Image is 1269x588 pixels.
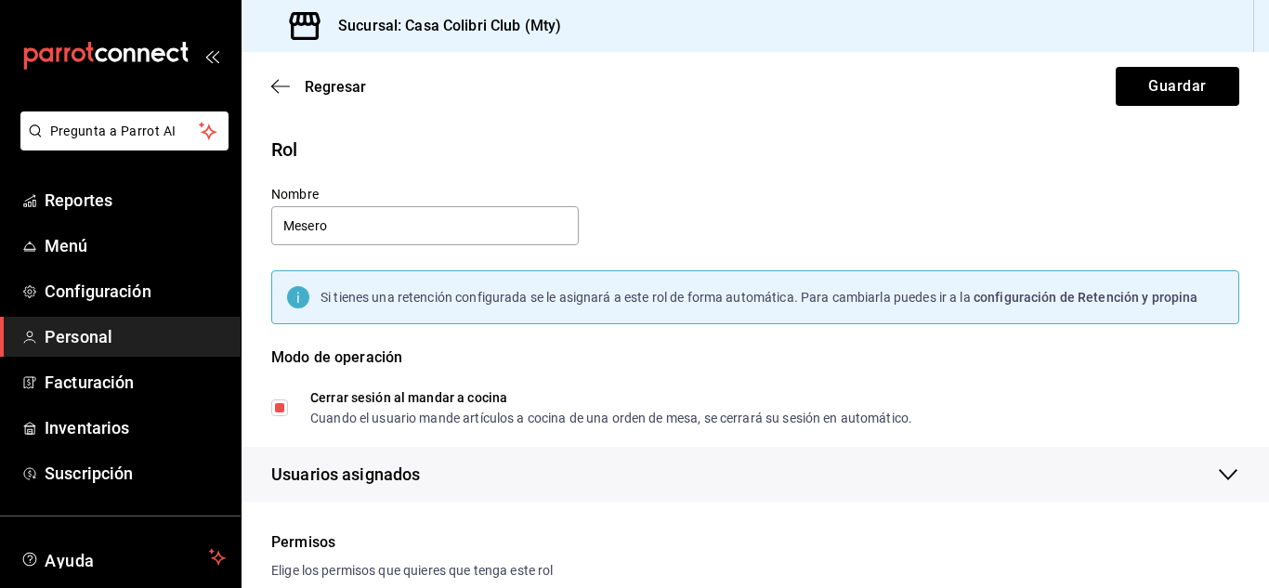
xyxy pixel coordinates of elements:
div: Elige los permisos que quieres que tenga este rol [271,561,1239,581]
a: Pregunta a Parrot AI [13,135,229,154]
span: Suscripción [45,461,226,486]
div: Modo de operación [271,346,1239,391]
span: Configuración [45,279,226,304]
span: Facturación [45,370,226,395]
div: Permisos [271,531,1239,554]
span: Reportes [45,188,226,213]
label: Nombre [271,188,579,201]
div: Cerrar sesión al mandar a cocina [310,391,912,404]
div: Cuando el usuario mande artículos a cocina de una orden de mesa, se cerrará su sesión en automático. [310,412,912,425]
span: Usuarios asignados [271,462,420,487]
button: Pregunta a Parrot AI [20,111,229,150]
span: Regresar [305,78,366,96]
span: Personal [45,324,226,349]
span: Si tienes una retención configurada se le asignará a este rol de forma automática. Para cambiarla... [321,290,974,305]
span: configuración de Retención y propina [974,290,1198,305]
button: Regresar [271,78,366,96]
h3: Sucursal: Casa Colibri Club (Mty) [323,15,561,37]
span: Pregunta a Parrot AI [50,122,200,141]
button: open_drawer_menu [204,48,219,63]
div: Rol [271,136,1239,163]
span: Inventarios [45,415,226,440]
span: Ayuda [45,546,202,568]
button: Guardar [1116,67,1239,106]
span: Menú [45,233,226,258]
